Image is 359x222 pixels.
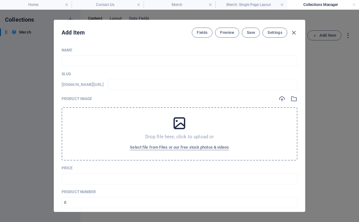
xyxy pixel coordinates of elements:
p: Slug [62,71,297,77]
p: Drop file here, click to upload or [145,134,214,140]
button: Save [242,28,260,38]
span: Settings [268,30,282,35]
h6: Slug is the URL under which this item can be found, so it must be unique. [62,81,104,88]
p: Name [62,48,297,53]
h4: Contact Us [72,1,143,8]
h4: Merch [144,1,215,8]
h4: Merch: Single Page Layout [215,1,287,8]
input: 0 [62,197,297,208]
button: Settings [262,28,287,38]
span: Fields [197,30,207,35]
button: Preview [215,28,239,38]
p: Price [62,166,297,171]
span: Select file from Files or our free stock photos & videos [130,144,229,151]
span: Preview [220,30,234,35]
p: Product image [62,96,92,101]
p: Product number [62,189,297,194]
h4: Collections Manager [287,1,359,8]
button: Fields [192,28,213,38]
i: Select from file manager or stock photos [290,95,297,102]
span: Save [247,30,255,35]
button: Select file from Files or our free stock photos & videos [128,142,230,152]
